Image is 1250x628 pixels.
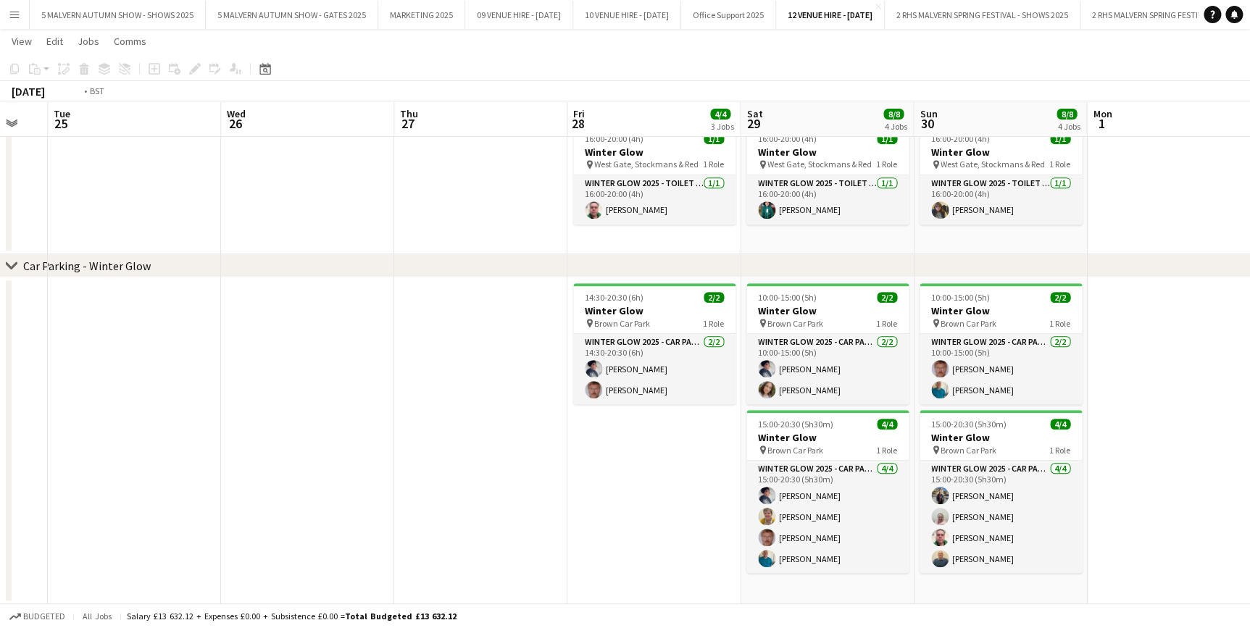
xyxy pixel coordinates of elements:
button: 2 RHS MALVERN SPRING FESTIVAL - SHOWS 2025 [885,1,1080,29]
button: 09 VENUE HIRE - [DATE] [465,1,573,29]
button: 10 VENUE HIRE - [DATE] [573,1,681,29]
span: Edit [46,35,63,48]
span: Total Budgeted £13 632.12 [345,611,457,621]
span: View [12,35,32,48]
a: Jobs [72,32,105,51]
a: Comms [108,32,152,51]
button: Office Support 2025 [681,1,776,29]
div: Salary £13 632.12 + Expenses £0.00 + Subsistence £0.00 = [127,611,457,621]
button: 5 MALVERN AUTUMN SHOW - GATES 2025 [206,1,378,29]
div: Car Parking - Winter Glow [23,259,151,273]
div: BST [90,85,104,96]
button: MARKETING 2025 [378,1,465,29]
span: Budgeted [23,611,65,621]
a: Edit [41,32,69,51]
button: Budgeted [7,608,67,624]
div: Toilet Cleaning - Winter Glow [23,99,170,114]
a: View [6,32,38,51]
div: [DATE] [12,84,45,99]
span: All jobs [80,611,114,621]
span: Jobs [78,35,99,48]
button: 12 VENUE HIRE - [DATE] [776,1,885,29]
span: Comms [114,35,146,48]
button: 5 MALVERN AUTUMN SHOW - SHOWS 2025 [30,1,206,29]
